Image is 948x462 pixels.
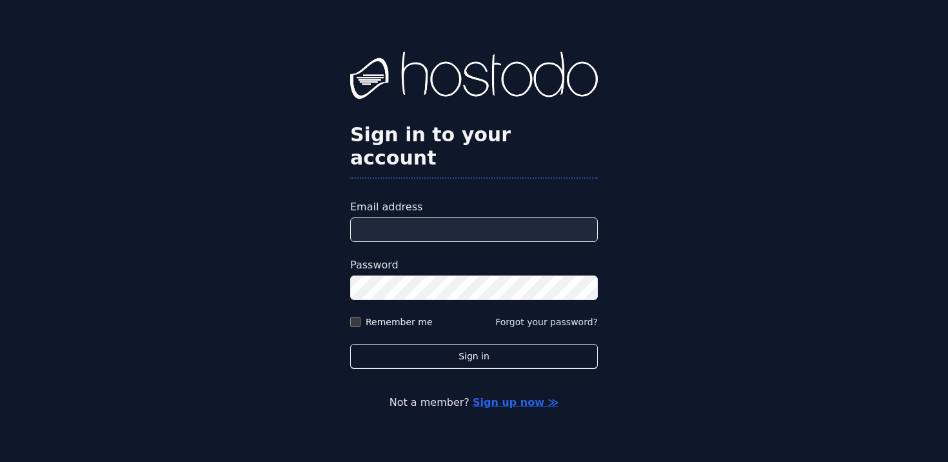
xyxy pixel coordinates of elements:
img: Hostodo [350,52,598,103]
button: Sign in [350,344,598,369]
h2: Sign in to your account [350,123,598,170]
button: Forgot your password? [495,316,598,328]
label: Email address [350,199,598,215]
label: Password [350,257,598,273]
a: Sign up now ≫ [473,396,558,408]
label: Remember me [366,316,433,328]
p: Not a member? [62,395,886,410]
